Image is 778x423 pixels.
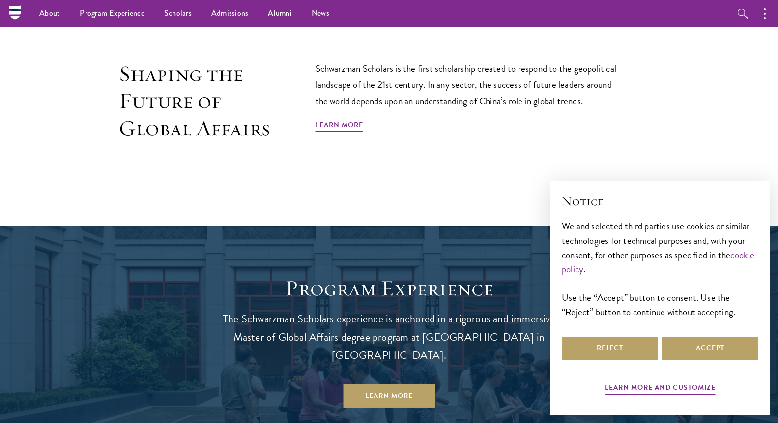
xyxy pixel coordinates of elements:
h2: Notice [562,193,758,210]
div: We and selected third parties use cookies or similar technologies for technical purposes and, wit... [562,219,758,318]
a: Learn More [316,119,363,134]
h1: Program Experience [212,275,566,302]
a: cookie policy [562,248,755,276]
button: Accept [662,337,758,360]
button: Learn more and customize [605,381,716,397]
a: Learn More [343,384,435,408]
h2: Shaping the Future of Global Affairs [119,60,271,142]
button: Reject [562,337,658,360]
p: The Schwarzman Scholars experience is anchored in a rigorous and immersive Master of Global Affai... [212,310,566,365]
p: Schwarzman Scholars is the first scholarship created to respond to the geopolitical landscape of ... [316,60,625,109]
